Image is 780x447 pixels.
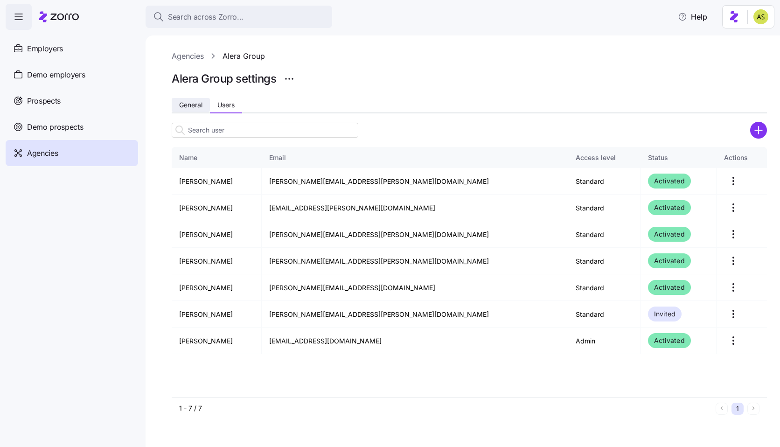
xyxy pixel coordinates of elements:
span: Activated [654,255,685,266]
button: Help [670,7,715,26]
span: Employers [27,43,63,55]
div: Name [179,153,254,163]
div: Actions [724,153,759,163]
span: Users [217,102,235,108]
a: Demo employers [6,62,138,88]
span: Prospects [27,95,61,107]
span: Activated [654,202,685,213]
a: Agencies [6,140,138,166]
td: [PERSON_NAME][EMAIL_ADDRESS][PERSON_NAME][DOMAIN_NAME] [262,301,568,328]
a: Agencies [172,50,204,62]
a: Demo prospects [6,114,138,140]
td: [PERSON_NAME] [172,248,262,274]
svg: add icon [750,122,767,139]
button: Search across Zorro... [146,6,332,28]
span: Help [678,11,707,22]
td: Admin [568,328,641,354]
span: Activated [654,175,685,187]
a: Prospects [6,88,138,114]
td: [EMAIL_ADDRESS][DOMAIN_NAME] [262,328,568,354]
img: 2a591ca43c48773f1b6ab43d7a2c8ce9 [753,9,768,24]
span: Demo employers [27,69,85,81]
td: Standard [568,195,641,221]
td: [PERSON_NAME] [172,328,262,354]
span: Demo prospects [27,121,84,133]
span: Activated [654,229,685,240]
td: [PERSON_NAME] [172,168,262,195]
span: Search across Zorro... [168,11,244,23]
button: 1 [731,403,744,415]
td: [PERSON_NAME][EMAIL_ADDRESS][PERSON_NAME][DOMAIN_NAME] [262,248,568,274]
div: Access level [576,153,633,163]
a: Alera Group [223,50,265,62]
a: Employers [6,35,138,62]
span: Agencies [27,147,58,159]
td: Standard [568,168,641,195]
td: [PERSON_NAME][EMAIL_ADDRESS][PERSON_NAME][DOMAIN_NAME] [262,221,568,248]
span: General [179,102,202,108]
td: [PERSON_NAME][EMAIL_ADDRESS][PERSON_NAME][DOMAIN_NAME] [262,168,568,195]
h1: Alera Group settings [172,71,276,86]
div: Status [648,153,709,163]
button: Previous page [716,403,728,415]
td: Standard [568,301,641,328]
input: Search user [172,123,358,138]
td: [PERSON_NAME] [172,195,262,221]
span: Activated [654,282,685,293]
td: [PERSON_NAME][EMAIL_ADDRESS][DOMAIN_NAME] [262,274,568,301]
td: Standard [568,274,641,301]
td: [PERSON_NAME] [172,274,262,301]
span: Invited [654,308,676,320]
td: [PERSON_NAME] [172,221,262,248]
td: Standard [568,221,641,248]
div: Email [269,153,560,163]
td: Standard [568,248,641,274]
td: [PERSON_NAME] [172,301,262,328]
button: Next page [747,403,759,415]
div: 1 - 7 / 7 [179,404,712,413]
span: Activated [654,335,685,346]
td: [EMAIL_ADDRESS][PERSON_NAME][DOMAIN_NAME] [262,195,568,221]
